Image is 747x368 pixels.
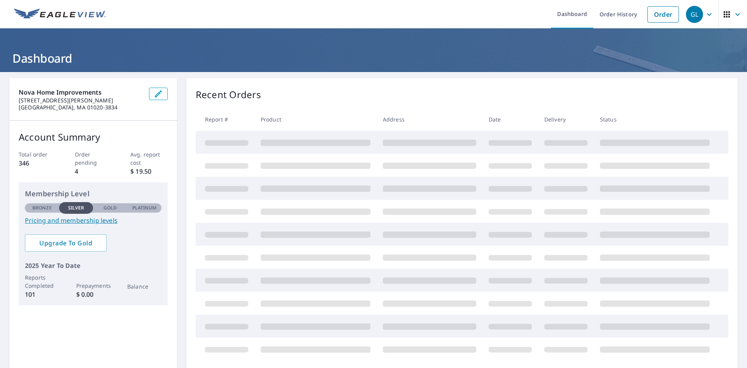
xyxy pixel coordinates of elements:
[76,282,110,290] p: Prepayments
[130,167,168,176] p: $ 19.50
[127,282,161,291] p: Balance
[686,6,703,23] div: GL
[25,234,107,252] a: Upgrade To Gold
[377,108,482,131] th: Address
[19,97,143,104] p: [STREET_ADDRESS][PERSON_NAME]
[196,88,261,102] p: Recent Orders
[31,239,100,247] span: Upgrade To Gold
[25,261,161,270] p: 2025 Year To Date
[103,204,117,211] p: Gold
[594,108,716,131] th: Status
[482,108,538,131] th: Date
[19,130,168,144] p: Account Summary
[68,204,84,211] p: Silver
[19,158,56,168] p: 346
[14,9,106,20] img: EV Logo
[254,108,377,131] th: Product
[32,204,52,211] p: Bronze
[196,108,254,131] th: Report #
[647,6,679,23] a: Order
[25,290,59,299] p: 101
[76,290,110,299] p: $ 0.00
[19,104,143,111] p: [GEOGRAPHIC_DATA], MA 01020-3834
[19,150,56,158] p: Total order
[75,167,112,176] p: 4
[19,88,143,97] p: Nova home Improvements
[75,150,112,167] p: Order pending
[9,50,738,66] h1: Dashboard
[25,188,161,199] p: Membership Level
[130,150,168,167] p: Avg. report cost
[538,108,594,131] th: Delivery
[25,216,161,225] a: Pricing and membership levels
[25,273,59,290] p: Reports Completed
[132,204,157,211] p: Platinum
